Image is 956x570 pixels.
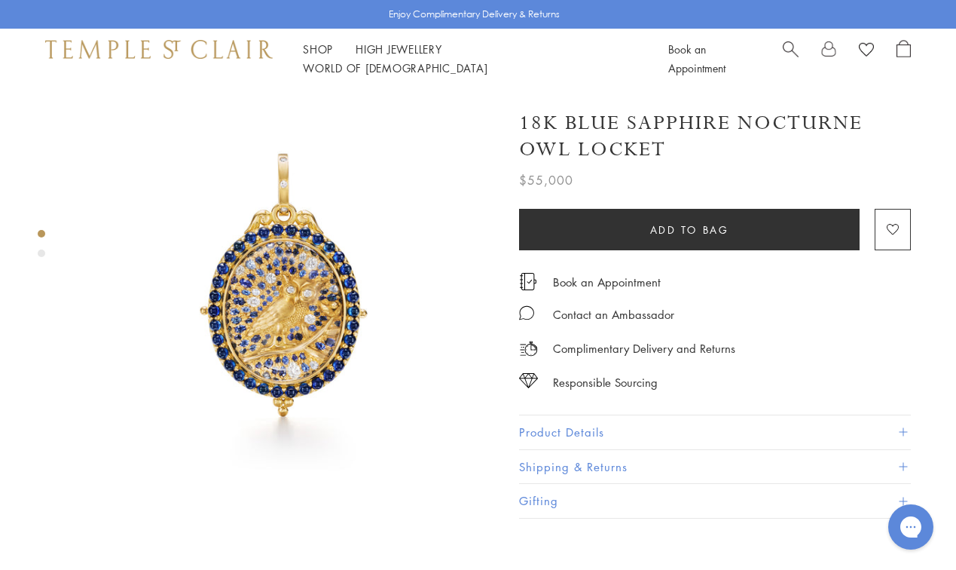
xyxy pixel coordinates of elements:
a: Search [783,40,799,78]
img: icon_delivery.svg [519,339,538,358]
img: 18K Blue Sapphire Nocturne Owl Locket [75,89,496,510]
span: $55,000 [519,170,573,190]
button: Product Details [519,415,911,449]
span: Add to bag [650,222,729,238]
p: Complimentary Delivery and Returns [553,339,735,358]
img: MessageIcon-01_2.svg [519,305,534,320]
div: Contact an Ambassador [553,305,674,324]
button: Add to bag [519,209,860,250]
a: Book an Appointment [668,41,725,75]
a: Open Shopping Bag [896,40,911,78]
div: Responsible Sourcing [553,373,658,392]
div: Product gallery navigation [38,226,45,269]
a: ShopShop [303,41,333,57]
h1: 18K Blue Sapphire Nocturne Owl Locket [519,110,911,163]
iframe: Gorgias live chat messenger [881,499,941,555]
img: icon_appointment.svg [519,273,537,290]
p: Enjoy Complimentary Delivery & Returns [389,7,560,22]
button: Gifting [519,484,911,518]
img: Temple St. Clair [45,40,273,58]
a: World of [DEMOGRAPHIC_DATA]World of [DEMOGRAPHIC_DATA] [303,60,487,75]
nav: Main navigation [303,40,634,78]
a: High JewelleryHigh Jewellery [356,41,442,57]
button: Shipping & Returns [519,450,911,484]
a: Book an Appointment [553,274,661,290]
img: icon_sourcing.svg [519,373,538,388]
a: View Wishlist [859,40,874,63]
